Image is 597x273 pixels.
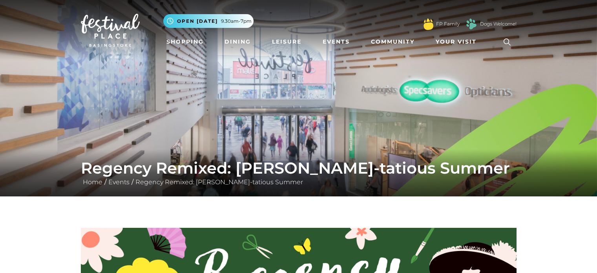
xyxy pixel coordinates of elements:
a: Dogs Welcome! [480,20,517,27]
img: Festival Place Logo [81,14,140,47]
a: Leisure [269,35,305,49]
button: Open [DATE] 9.30am-7pm [163,14,254,28]
a: Home [81,178,104,186]
a: Shopping [163,35,207,49]
a: FP Family [436,20,460,27]
span: Your Visit [436,38,477,46]
a: Regency Remixed: [PERSON_NAME]-tatious Summer [133,178,305,186]
a: Events [319,35,353,49]
div: / / [75,159,522,187]
a: Events [106,178,131,186]
h1: Regency Remixed: [PERSON_NAME]-tatious Summer [81,159,517,178]
span: 9.30am-7pm [221,18,252,25]
span: Open [DATE] [177,18,218,25]
a: Community [368,35,418,49]
a: Your Visit [433,35,484,49]
a: Dining [221,35,254,49]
